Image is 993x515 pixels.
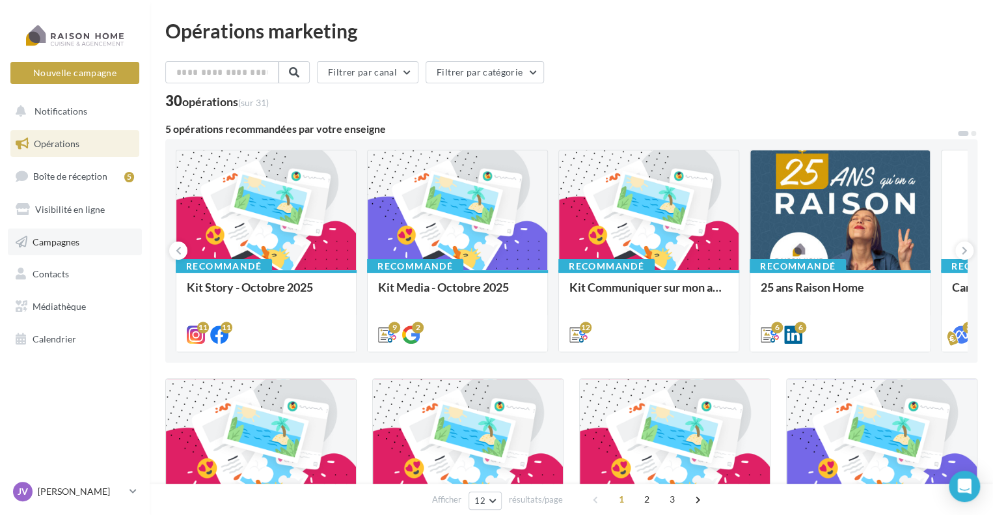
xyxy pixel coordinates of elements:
div: 5 opérations recommandées par votre enseigne [165,124,957,134]
div: 6 [771,322,783,333]
span: Calendrier [33,333,76,344]
span: Visibilité en ligne [35,204,105,215]
div: 11 [221,322,232,333]
span: 1 [611,489,632,510]
span: Notifications [34,105,87,117]
button: Filtrer par canal [317,61,418,83]
div: 11 [197,322,209,333]
div: 2 [412,322,424,333]
span: JV [18,485,28,498]
a: Médiathèque [8,293,142,320]
a: Opérations [8,130,142,158]
div: Recommandé [367,259,463,273]
div: 5 [124,172,134,182]
a: JV [PERSON_NAME] [10,479,139,504]
div: 6 [795,322,806,333]
div: Kit Communiquer sur mon activité [569,281,728,307]
a: Campagnes [8,229,142,256]
div: Open Intercom Messenger [949,471,980,502]
div: Recommandé [750,259,846,273]
span: 12 [474,495,485,506]
div: 9 [388,322,400,333]
span: Médiathèque [33,301,86,312]
div: Recommandé [176,259,272,273]
button: Nouvelle campagne [10,62,139,84]
button: Notifications [8,98,137,125]
span: 3 [662,489,683,510]
span: Afficher [432,494,461,506]
a: Calendrier [8,326,142,353]
span: résultats/page [509,494,563,506]
div: 12 [580,322,592,333]
span: Opérations [34,138,79,149]
div: Opérations marketing [165,21,977,40]
button: 12 [469,492,502,510]
div: 30 [165,94,269,108]
a: Contacts [8,260,142,288]
span: Campagnes [33,236,79,247]
button: Filtrer par catégorie [426,61,544,83]
div: Kit Story - Octobre 2025 [187,281,346,307]
span: 2 [636,489,657,510]
span: Contacts [33,268,69,279]
a: Visibilité en ligne [8,196,142,223]
div: opérations [182,96,269,107]
div: Recommandé [558,259,655,273]
a: Boîte de réception5 [8,162,142,190]
div: 3 [962,322,974,333]
span: Boîte de réception [33,171,107,182]
div: Kit Media - Octobre 2025 [378,281,537,307]
p: [PERSON_NAME] [38,485,124,498]
span: (sur 31) [238,97,269,108]
div: 25 ans Raison Home [761,281,919,307]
